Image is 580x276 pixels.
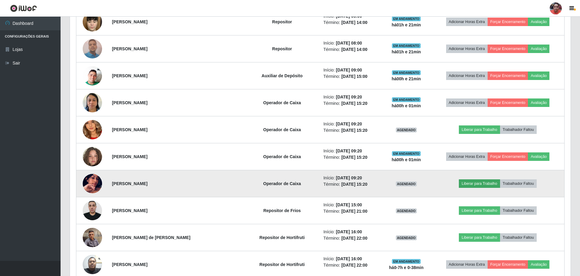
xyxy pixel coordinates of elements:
li: Término: [323,262,378,268]
span: EM ANDAMENTO [392,151,421,156]
img: 1751483964359.jpeg [83,58,102,93]
li: Término: [323,127,378,134]
img: CoreUI Logo [10,5,37,12]
strong: [PERSON_NAME] [112,100,147,105]
button: Avaliação [528,71,549,80]
li: Término: [323,181,378,188]
img: 1754146149925.jpeg [83,90,102,115]
span: EM ANDAMENTO [392,97,421,102]
strong: [PERSON_NAME] [112,127,147,132]
li: Término: [323,154,378,161]
strong: há 00 h e 21 min [392,76,421,81]
img: 1747319122183.jpeg [83,36,102,62]
button: Forçar Encerramento [488,152,528,161]
li: Término: [323,208,378,214]
time: [DATE] 15:00 [336,202,362,207]
span: AGENDADO [396,181,417,186]
strong: há 01 h e 21 min [392,49,421,54]
button: Avaliação [528,152,549,161]
span: AGENDADO [396,208,417,213]
time: [DATE] 16:00 [336,229,362,234]
button: Trabalhador Faltou [500,179,537,188]
time: [DATE] 15:20 [341,128,367,133]
button: Forçar Encerramento [488,45,528,53]
li: Início: [323,202,378,208]
img: 1753238600136.jpeg [83,224,102,250]
strong: Operador de Caixa [263,127,301,132]
time: [DATE] 15:20 [341,155,367,160]
button: Avaliação [528,45,549,53]
time: [DATE] 09:20 [336,95,362,99]
button: Forçar Encerramento [488,260,528,269]
button: Liberar para Trabalho [459,125,500,134]
button: Adicionar Horas Extra [446,98,488,107]
li: Término: [323,19,378,26]
button: Liberar para Trabalho [459,233,500,242]
time: [DATE] 09:20 [336,175,362,180]
strong: há 00 h e 01 min [392,157,421,162]
time: [DATE] 08:00 [336,41,362,45]
img: 1730211202642.jpeg [83,198,102,223]
strong: [PERSON_NAME] [112,46,147,51]
button: Adicionar Horas Extra [446,45,488,53]
strong: Operador de Caixa [263,181,301,186]
time: [DATE] 14:00 [341,20,367,25]
strong: [PERSON_NAME] [112,154,147,159]
span: EM ANDAMENTO [392,259,421,264]
strong: [PERSON_NAME] [112,181,147,186]
button: Trabalhador Faltou [500,233,537,242]
button: Forçar Encerramento [488,71,528,80]
time: [DATE] 16:00 [336,256,362,261]
li: Início: [323,229,378,235]
li: Início: [323,40,378,46]
strong: [PERSON_NAME] de [PERSON_NAME] [112,235,191,240]
button: Adicionar Horas Extra [446,18,488,26]
strong: Repositor de Hortifruti [260,262,305,267]
time: [DATE] 22:00 [341,263,367,268]
strong: Auxiliar de Depósito [262,73,303,78]
strong: [PERSON_NAME] [112,73,147,78]
strong: Repositor [272,46,292,51]
time: [DATE] 09:20 [336,121,362,126]
time: [DATE] 14:00 [341,47,367,52]
time: [DATE] 09:20 [336,148,362,153]
time: [DATE] 21:00 [341,209,367,214]
strong: há 0-7 h e 0-38 min [389,265,424,270]
time: [DATE] 15:20 [341,101,367,106]
span: AGENDADO [396,235,417,240]
strong: Operador de Caixa [263,100,301,105]
img: 1751065972861.jpeg [83,139,102,174]
li: Término: [323,100,378,107]
li: Início: [323,67,378,73]
li: Início: [323,175,378,181]
li: Término: [323,235,378,241]
strong: há 00 h e 01 min [392,103,421,108]
button: Adicionar Horas Extra [446,152,488,161]
strong: [PERSON_NAME] [112,208,147,213]
button: Liberar para Trabalho [459,179,500,188]
button: Avaliação [528,18,549,26]
li: Início: [323,256,378,262]
time: [DATE] 15:20 [341,182,367,187]
button: Adicionar Horas Extra [446,71,488,80]
li: Término: [323,73,378,80]
li: Término: [323,46,378,53]
strong: Repositor [272,19,292,24]
time: [DATE] 09:00 [336,68,362,72]
img: 1758229509214.jpeg [83,166,102,201]
button: Trabalhador Faltou [500,125,537,134]
time: [DATE] 15:00 [341,74,367,79]
img: 1748920057634.jpeg [83,109,102,151]
strong: há 01 h e 21 min [392,22,421,27]
button: Adicionar Horas Extra [446,260,488,269]
span: EM ANDAMENTO [392,16,421,21]
strong: [PERSON_NAME] [112,19,147,24]
strong: [PERSON_NAME] [112,262,147,267]
time: [DATE] 22:00 [341,236,367,241]
button: Forçar Encerramento [488,18,528,26]
span: AGENDADO [396,128,417,132]
li: Início: [323,94,378,100]
strong: Operador de Caixa [263,154,301,159]
button: Avaliação [528,260,549,269]
button: Forçar Encerramento [488,98,528,107]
